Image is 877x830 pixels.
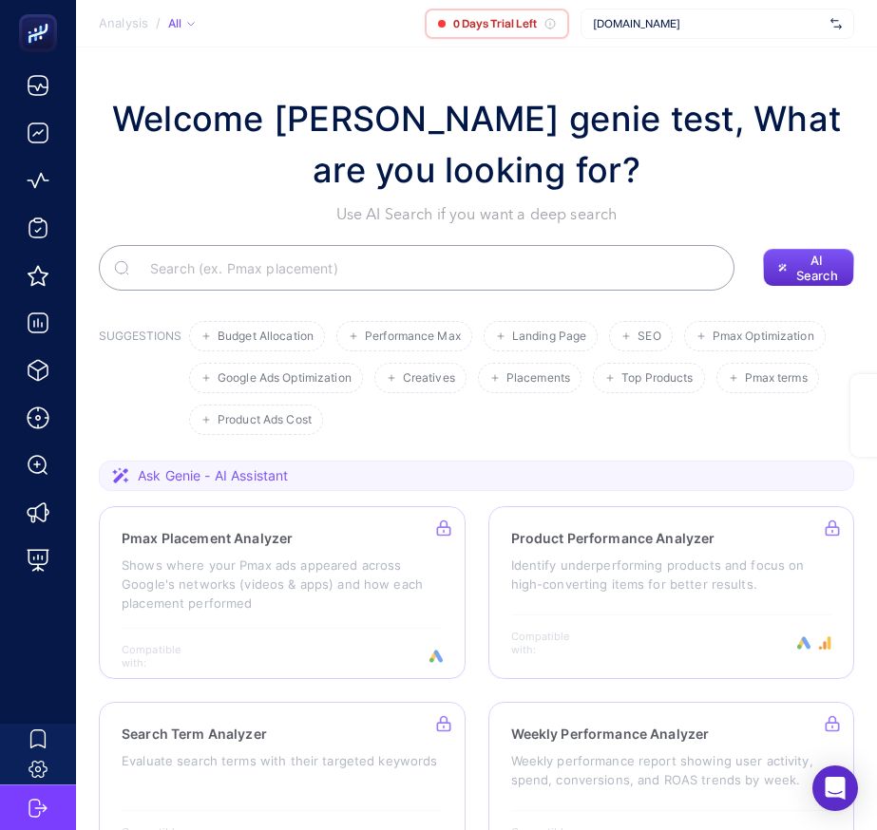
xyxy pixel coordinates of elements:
span: Google Ads Optimization [218,371,352,386]
span: [DOMAIN_NAME] [593,16,823,31]
span: Pmax terms [745,371,808,386]
span: Pmax Optimization [713,330,814,344]
span: Placements [506,371,570,386]
span: Landing Page [512,330,586,344]
h3: SUGGESTIONS [99,329,181,435]
span: SEO [638,330,660,344]
span: AI Search [795,253,840,283]
span: / [156,15,161,30]
span: Ask Genie - AI Assistant [138,466,288,485]
span: Analysis [99,16,148,31]
a: Product Performance AnalyzerIdentify underperforming products and focus on high-converting items ... [488,506,855,679]
input: Search [135,241,719,294]
p: Use AI Search if you want a deep search [99,203,854,226]
span: 0 Days Trial Left [453,16,537,31]
span: Product Ads Cost [218,413,312,427]
img: svg%3e [830,14,842,33]
a: Pmax Placement AnalyzerShows where your Pmax ads appeared across Google's networks (videos & apps... [99,506,466,679]
h1: Welcome [PERSON_NAME] genie test, What are you looking for? [99,93,854,196]
button: AI Search [763,249,854,287]
span: Top Products [621,371,693,386]
div: All [168,16,195,31]
div: Open Intercom Messenger [812,765,858,811]
span: Creatives [403,371,455,386]
span: Performance Max [365,330,461,344]
span: Budget Allocation [218,330,314,344]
